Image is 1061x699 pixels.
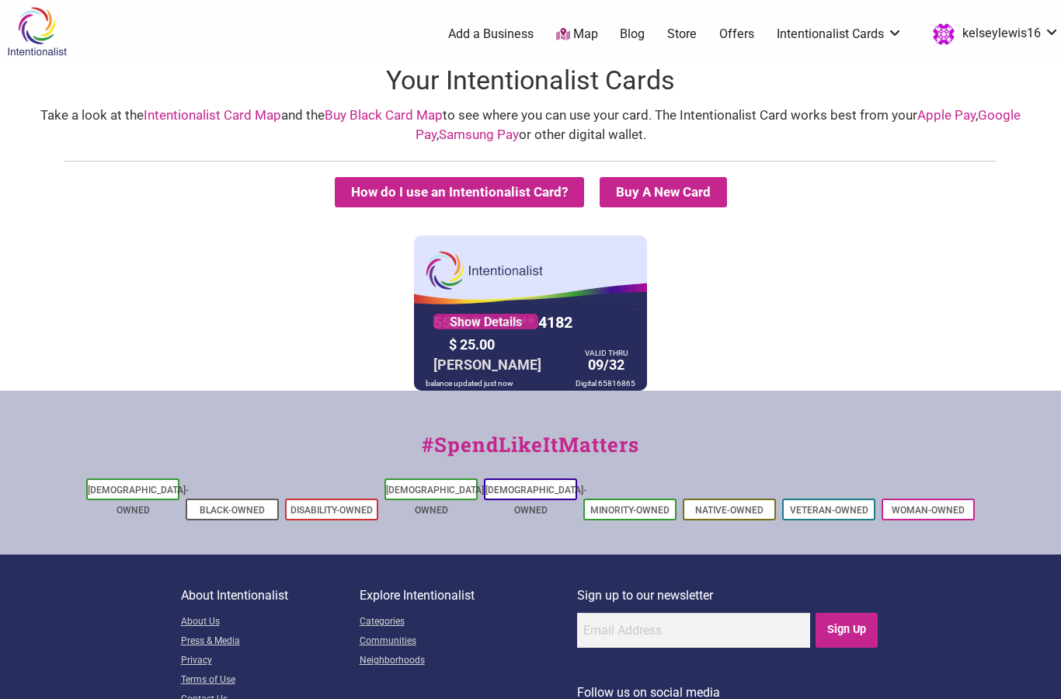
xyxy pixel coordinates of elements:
p: Explore Intentionalist [360,586,577,606]
a: Native-Owned [695,505,764,516]
a: Store [667,26,697,43]
a: Buy Black Card Map [325,107,443,123]
a: Blog [620,26,645,43]
a: Terms of Use [181,671,360,690]
a: Map [556,26,598,43]
a: [DEMOGRAPHIC_DATA]-Owned [88,485,189,516]
div: [PERSON_NAME] [430,353,545,377]
button: How do I use an Intentionalist Card? [335,177,584,207]
p: Sign up to our newsletter [577,586,881,606]
a: Offers [719,26,754,43]
a: Privacy [181,652,360,671]
a: Veteran-Owned [790,505,868,516]
div: 09/32 [581,350,631,377]
a: Press & Media [181,632,360,652]
a: Black-Owned [200,505,265,516]
a: [DEMOGRAPHIC_DATA]-Owned [386,485,487,516]
a: kelseylewis16 [925,20,1059,48]
a: Apple Pay [917,107,976,123]
a: [DEMOGRAPHIC_DATA]-Owned [485,485,586,516]
p: About Intentionalist [181,586,360,606]
div: balance updated just now [422,376,517,391]
a: Categories [360,613,577,632]
div: $ 25.00 [445,332,577,356]
a: Add a Business [448,26,534,43]
a: Samsung Pay [439,127,519,142]
div: Take a look at the and the to see where you can use your card. The Intentionalist Card works best... [16,106,1045,145]
a: Neighborhoods [360,652,577,671]
div: Digital 65816865 [572,376,639,391]
a: Disability-Owned [290,505,373,516]
input: Email Address [577,613,810,648]
summary: Buy A New Card [600,177,727,207]
a: Woman-Owned [892,505,965,516]
a: Communities [360,632,577,652]
div: VALID THRU [585,352,628,354]
a: Intentionalist Card Map [144,107,281,123]
a: Minority-Owned [590,505,670,516]
a: About Us [181,613,360,632]
a: Intentionalist Cards [777,26,903,43]
input: Sign Up [816,613,878,648]
a: Show Details [433,314,538,329]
